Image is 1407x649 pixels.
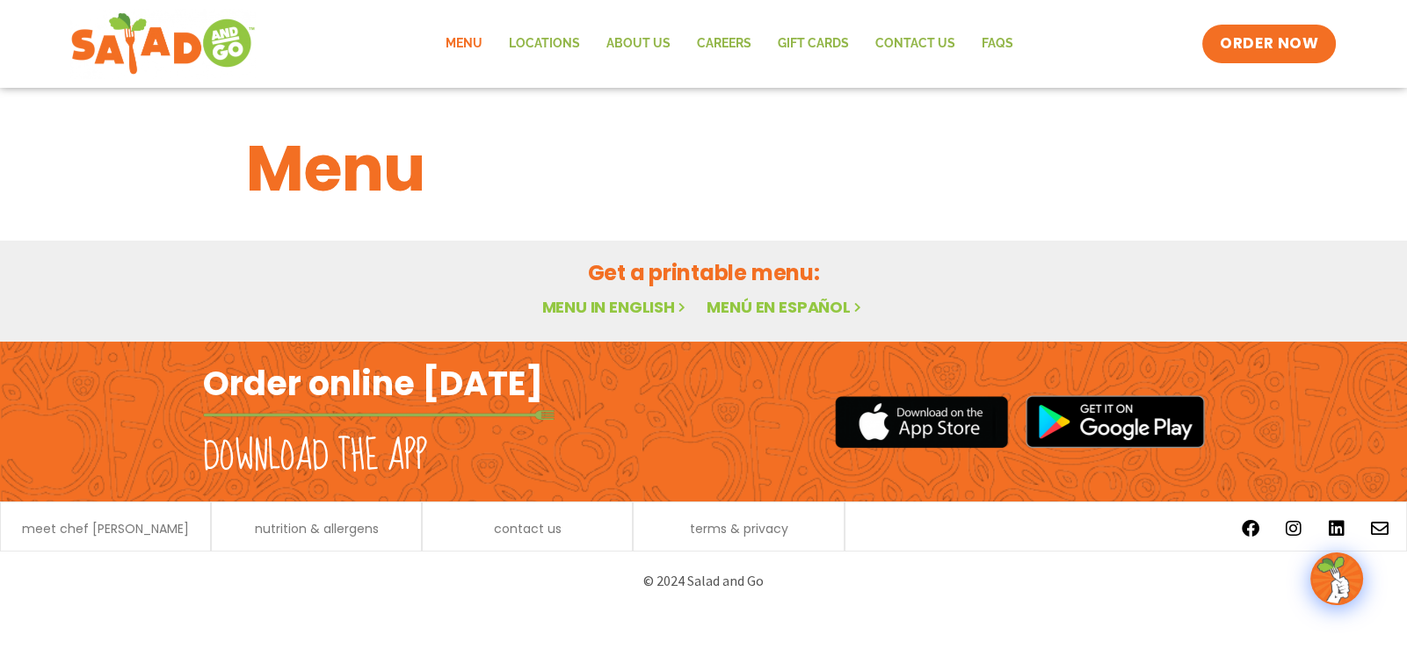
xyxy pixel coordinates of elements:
[1202,25,1336,63] a: ORDER NOW
[541,296,689,318] a: Menu in English
[432,24,1026,64] nav: Menu
[203,432,427,481] h2: Download the app
[255,523,379,535] a: nutrition & allergens
[1220,33,1318,54] span: ORDER NOW
[968,24,1026,64] a: FAQs
[1312,554,1361,603] img: wpChatIcon
[70,9,256,79] img: new-SAG-logo-768×292
[203,410,555,420] img: fork
[212,569,1196,593] p: © 2024 Salad and Go
[689,523,787,535] a: terms & privacy
[592,24,683,64] a: About Us
[495,24,592,64] a: Locations
[246,257,1162,288] h2: Get a printable menu:
[432,24,495,64] a: Menu
[764,24,861,64] a: GIFT CARDS
[22,523,189,535] a: meet chef [PERSON_NAME]
[1026,395,1205,448] img: google_play
[861,24,968,64] a: Contact Us
[246,121,1162,216] h1: Menu
[683,24,764,64] a: Careers
[835,393,1008,451] img: appstore
[494,523,562,535] a: contact us
[203,362,543,405] h2: Order online [DATE]
[707,296,865,318] a: Menú en español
